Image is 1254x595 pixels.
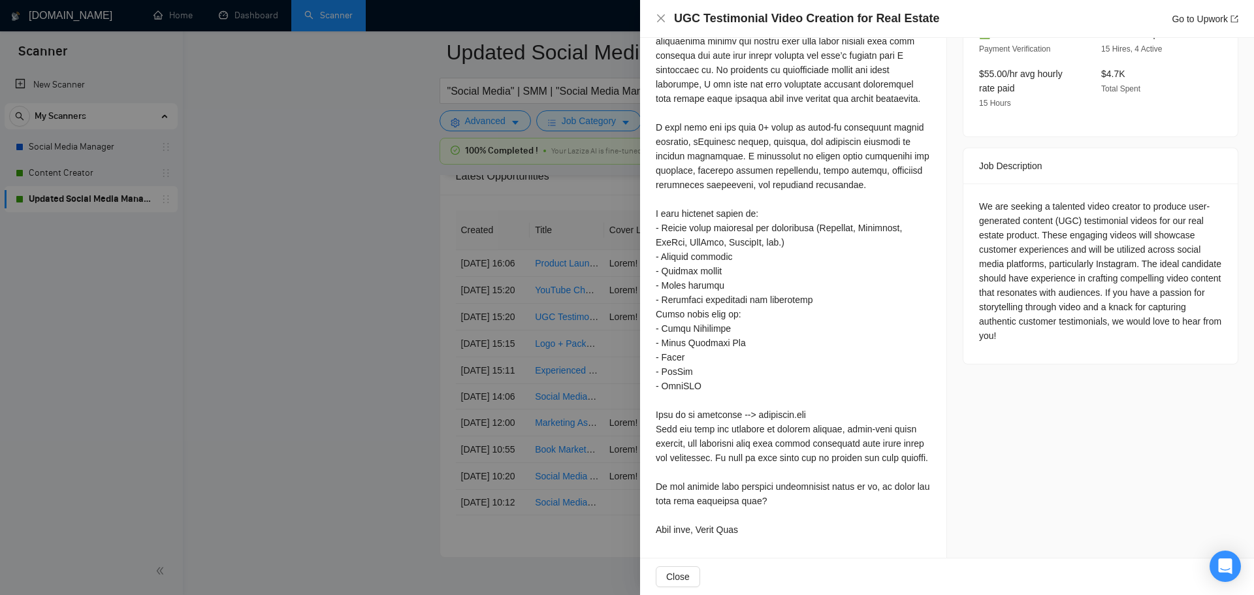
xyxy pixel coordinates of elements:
[656,20,931,537] div: Lorem! I dol sita con’ad elitsed doe temp inci utlabore etdolore MAG aliquaenima minimv qui nostr...
[979,199,1222,343] div: We are seeking a talented video creator to produce user-generated content (UGC) testimonial video...
[979,148,1222,184] div: Job Description
[1230,15,1238,23] span: export
[666,570,690,584] span: Close
[1210,551,1241,582] div: Open Intercom Messenger
[656,566,700,587] button: Close
[979,44,1050,54] span: Payment Verification
[1101,44,1162,54] span: 15 Hires, 4 Active
[656,13,666,24] button: Close
[1101,69,1125,79] span: $4.7K
[1172,14,1238,24] a: Go to Upworkexport
[674,10,939,27] h4: UGC Testimonial Video Creation for Real Estate
[1101,84,1140,93] span: Total Spent
[979,69,1063,93] span: $55.00/hr avg hourly rate paid
[979,99,1011,108] span: 15 Hours
[656,13,666,24] span: close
